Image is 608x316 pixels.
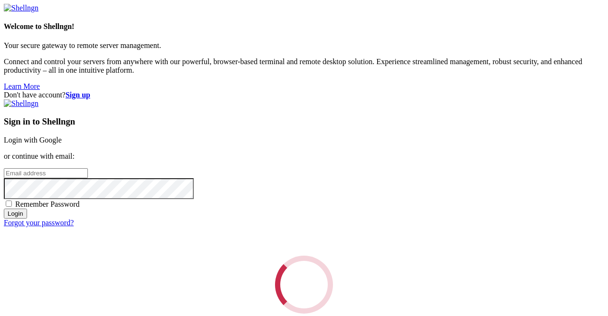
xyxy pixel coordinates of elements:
[4,4,38,12] img: Shellngn
[4,168,88,178] input: Email address
[272,253,335,316] div: Loading...
[4,152,604,161] p: or continue with email:
[4,82,40,90] a: Learn More
[4,219,74,227] a: Forgot your password?
[4,209,27,219] input: Login
[4,136,62,144] a: Login with Google
[4,41,604,50] p: Your secure gateway to remote server management.
[4,91,604,99] div: Don't have account?
[4,22,604,31] h4: Welcome to Shellngn!
[15,200,80,208] span: Remember Password
[66,91,90,99] a: Sign up
[4,57,604,75] p: Connect and control your servers from anywhere with our powerful, browser-based terminal and remo...
[4,99,38,108] img: Shellngn
[6,201,12,207] input: Remember Password
[4,116,604,127] h3: Sign in to Shellngn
